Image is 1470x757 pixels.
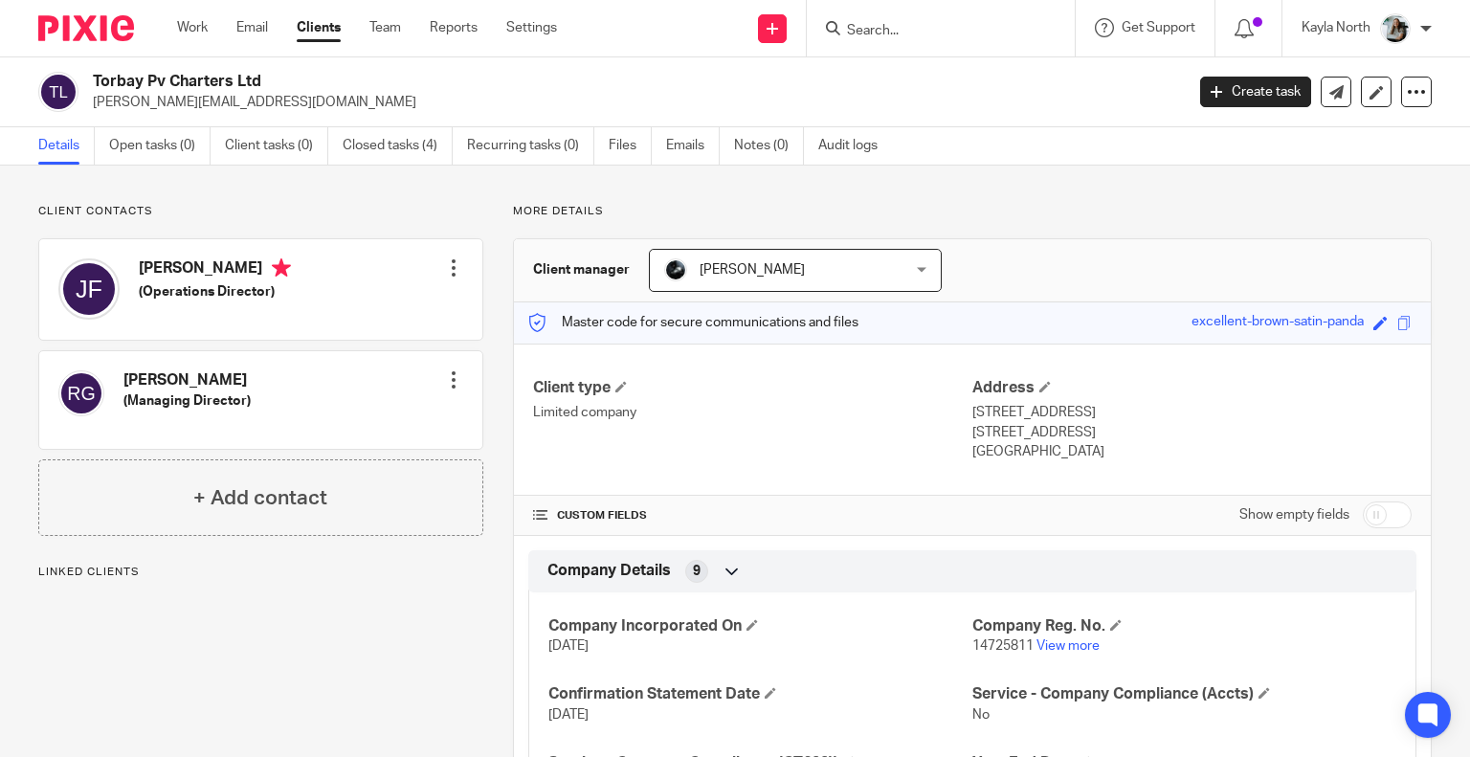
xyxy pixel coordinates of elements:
a: Settings [506,18,557,37]
img: Profile%20Photo.png [1380,13,1411,44]
h4: Company Reg. No. [972,616,1396,636]
i: Primary [272,258,291,278]
span: 14725811 [972,639,1034,653]
a: Details [38,127,95,165]
a: Files [609,127,652,165]
img: svg%3E [38,72,78,112]
a: View more [1036,639,1100,653]
a: Open tasks (0) [109,127,211,165]
h5: (Operations Director) [139,282,291,301]
p: More details [513,204,1432,219]
a: Create task [1200,77,1311,107]
a: Clients [297,18,341,37]
h4: Client type [533,378,972,398]
span: Company Details [547,561,671,581]
a: Emails [666,127,720,165]
p: [GEOGRAPHIC_DATA] [972,442,1412,461]
span: [DATE] [548,639,589,653]
span: No [972,708,990,722]
p: [PERSON_NAME][EMAIL_ADDRESS][DOMAIN_NAME] [93,93,1171,112]
p: Kayla North [1302,18,1370,37]
h4: Company Incorporated On [548,616,972,636]
a: Notes (0) [734,127,804,165]
span: 9 [693,562,701,581]
div: excellent-brown-satin-panda [1192,312,1364,334]
img: Pixie [38,15,134,41]
h2: Torbay Pv Charters Ltd [93,72,956,92]
h4: + Add contact [193,483,327,513]
h5: (Managing Director) [123,391,251,411]
a: Audit logs [818,127,892,165]
a: Team [369,18,401,37]
p: [STREET_ADDRESS] [972,423,1412,442]
a: Work [177,18,208,37]
h4: Address [972,378,1412,398]
h4: [PERSON_NAME] [123,370,251,390]
a: Reports [430,18,478,37]
h4: CUSTOM FIELDS [533,508,972,523]
a: Closed tasks (4) [343,127,453,165]
h4: Confirmation Statement Date [548,684,972,704]
h3: Client manager [533,260,630,279]
h4: Service - Company Compliance (Accts) [972,684,1396,704]
p: Linked clients [38,565,483,580]
a: Email [236,18,268,37]
span: Get Support [1122,21,1195,34]
a: Client tasks (0) [225,127,328,165]
p: Limited company [533,403,972,422]
p: [STREET_ADDRESS] [972,403,1412,422]
h4: [PERSON_NAME] [139,258,291,282]
p: Client contacts [38,204,483,219]
p: Master code for secure communications and files [528,313,858,332]
input: Search [845,23,1017,40]
img: svg%3E [58,258,120,320]
span: [PERSON_NAME] [700,263,805,277]
span: [DATE] [548,708,589,722]
a: Recurring tasks (0) [467,127,594,165]
label: Show empty fields [1239,505,1349,524]
img: svg%3E [58,370,104,416]
img: 1000002122.jpg [664,258,687,281]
